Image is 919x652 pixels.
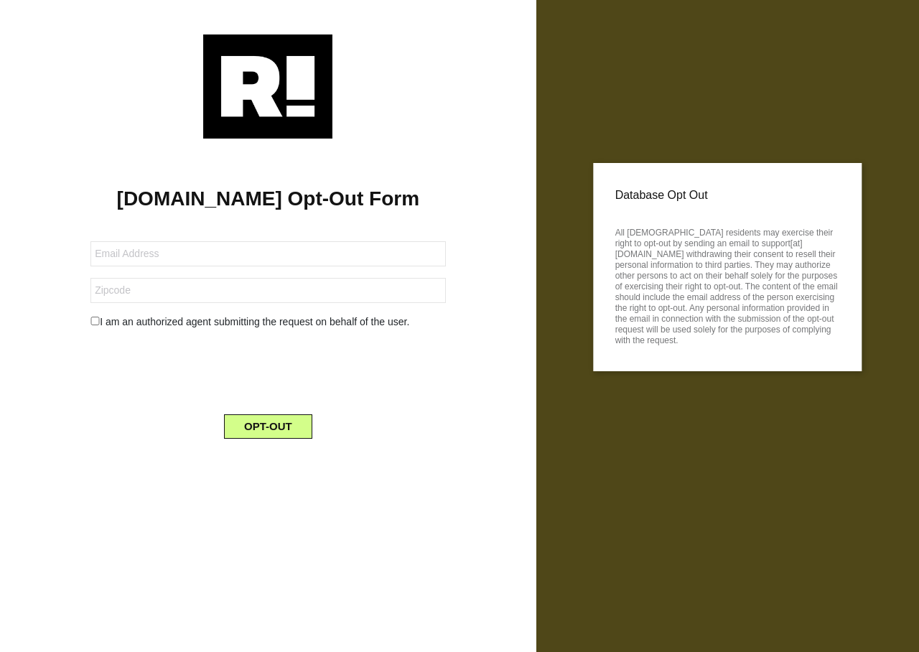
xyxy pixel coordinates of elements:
[22,187,515,211] h1: [DOMAIN_NAME] Opt-Out Form
[90,241,445,266] input: Email Address
[80,315,456,330] div: I am an authorized agent submitting the request on behalf of the user.
[90,278,445,303] input: Zipcode
[224,414,312,439] button: OPT-OUT
[615,223,840,346] p: All [DEMOGRAPHIC_DATA] residents may exercise their right to opt-out by sending an email to suppo...
[615,185,840,206] p: Database Opt Out
[159,341,377,397] iframe: reCAPTCHA
[203,34,332,139] img: Retention.com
